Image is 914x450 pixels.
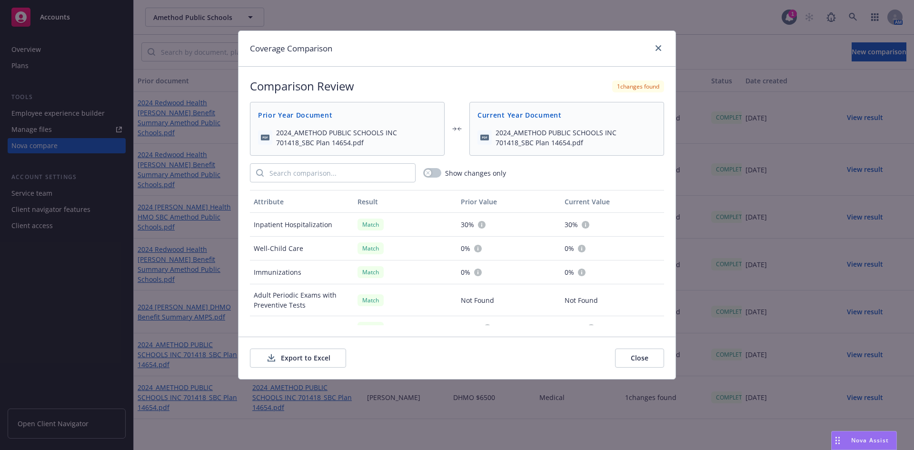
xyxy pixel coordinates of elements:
div: Match [358,294,384,306]
button: Attribute [250,190,354,213]
span: Prior Year Document [258,110,437,120]
a: close [653,42,664,54]
button: Close [615,349,664,368]
svg: Search [256,169,264,177]
span: 0% [565,243,574,253]
div: Attribute [254,197,350,207]
span: 2024_AMETHOD PUBLIC SCHOOLS INC 701418_SBC Plan 14654.pdf [496,128,656,148]
span: 0% [565,267,574,277]
div: Immunizations [250,260,354,284]
div: Well-Child Care [250,237,354,260]
div: Match [358,242,384,254]
div: Inpatient Hospitalization [250,213,354,237]
button: Current Value [561,190,665,213]
span: 2024_AMETHOD PUBLIC SCHOOLS INC 701418_SBC Plan 14654.pdf [276,128,437,148]
div: Match [358,322,384,334]
div: Drag to move [832,431,844,450]
span: Show changes only [445,168,506,178]
h2: Comparison Review [250,78,354,94]
div: Deductible (Individual) [250,316,354,340]
input: Search comparison... [264,164,415,182]
span: 30% [565,220,578,230]
button: Nova Assist [831,431,897,450]
button: Prior Value [457,190,561,213]
div: Match [358,219,384,230]
span: Not Found [461,295,494,305]
div: Adult Periodic Exams with Preventive Tests [250,284,354,316]
div: Result [358,197,454,207]
span: 30% [461,220,474,230]
span: $3500 [565,323,584,333]
button: Export to Excel [250,349,346,368]
button: Result [354,190,457,213]
span: $3500 [461,323,480,333]
span: 0% [461,243,470,253]
div: Match [358,266,384,278]
h1: Coverage Comparison [250,42,332,55]
div: 1 changes found [612,80,664,92]
span: 0% [461,267,470,277]
span: Nova Assist [851,436,889,444]
div: Prior Value [461,197,557,207]
div: Current Value [565,197,661,207]
span: Current Year Document [477,110,656,120]
span: Not Found [565,295,598,305]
